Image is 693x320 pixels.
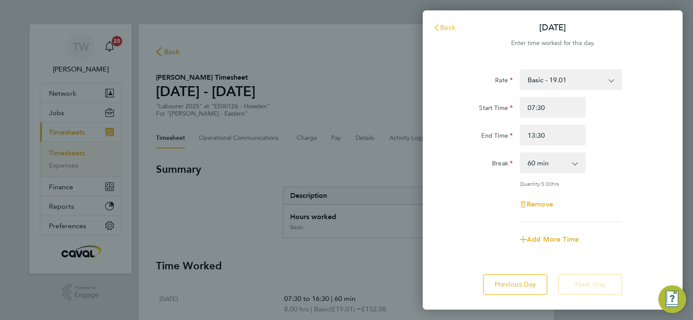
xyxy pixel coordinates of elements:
[481,132,513,142] label: End Time
[520,180,622,187] div: Quantity: hrs
[423,38,683,48] div: Enter time worked for this day.
[527,200,553,208] span: Remove
[492,159,513,170] label: Break
[495,280,536,289] span: Previous Day
[440,23,456,32] span: Back
[483,274,547,295] button: Previous Day
[539,22,566,34] p: [DATE]
[495,76,513,87] label: Rate
[658,285,686,313] button: Engage Resource Center
[527,235,579,243] span: Add More Time
[520,125,586,145] input: E.g. 18:00
[520,201,553,208] button: Remove
[541,180,552,187] span: 5.00
[520,97,586,118] input: E.g. 08:00
[424,19,465,36] button: Back
[479,104,513,114] label: Start Time
[520,236,579,243] button: Add More Time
